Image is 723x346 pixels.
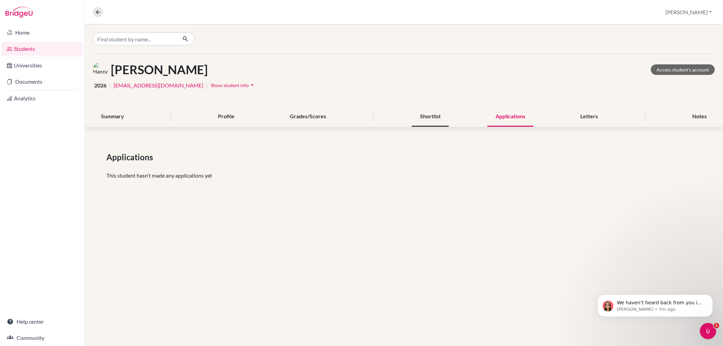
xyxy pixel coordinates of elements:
a: [EMAIL_ADDRESS][DOMAIN_NAME] [114,81,203,89]
div: Notes [684,107,715,127]
button: Show student infoarrow_drop_down [210,80,256,90]
a: Access student's account [651,64,715,75]
span: | [206,81,208,89]
div: Letters [573,107,606,127]
a: Analytics [1,91,83,105]
div: Shortlist [412,107,449,127]
div: Profile [210,107,243,127]
img: Hannah Kubitz's avatar [93,62,108,77]
a: Home [1,26,83,39]
a: Help center [1,315,83,328]
span: | [109,81,111,89]
h1: [PERSON_NAME] [111,62,208,77]
a: Students [1,42,83,56]
span: Applications [106,151,156,163]
a: Documents [1,75,83,88]
a: Universities [1,59,83,72]
i: arrow_drop_down [249,82,256,88]
button: [PERSON_NAME] [662,6,715,19]
div: Summary [93,107,132,127]
input: Find student by name... [93,33,177,45]
div: Applications [487,107,534,127]
img: Bridge-U [5,7,33,18]
span: 2026 [94,81,106,89]
div: Grades/Scores [282,107,334,127]
a: Community [1,331,83,345]
span: 1 [714,323,719,328]
p: This student hasn't made any applications yet [106,171,701,180]
span: Show student info [211,82,249,88]
iframe: Intercom live chat [700,323,716,339]
iframe: Intercom notifications message [587,280,723,328]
